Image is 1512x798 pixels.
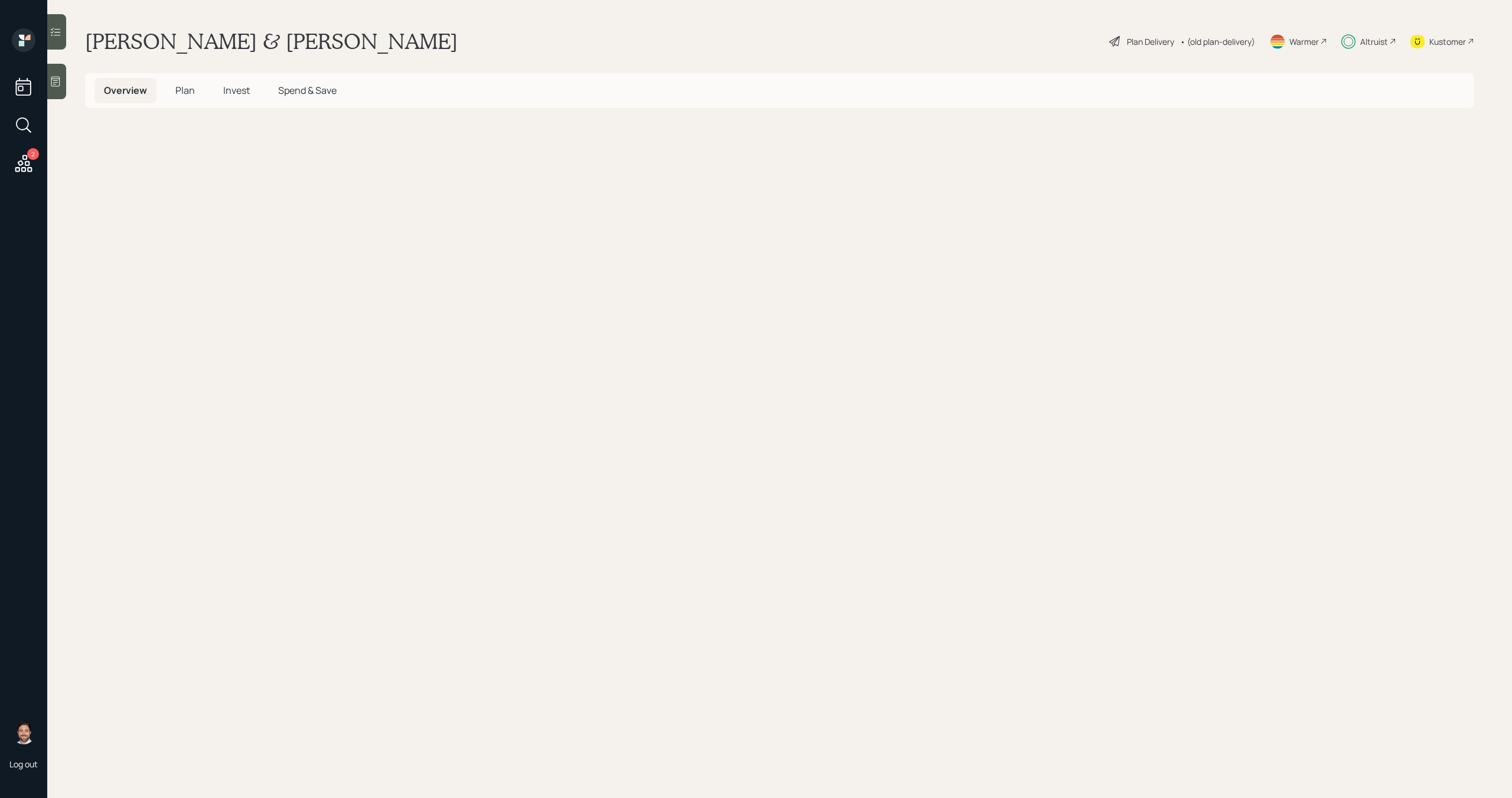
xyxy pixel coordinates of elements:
[1180,35,1255,48] div: • (old plan-delivery)
[1360,35,1388,48] div: Altruist
[12,721,35,744] img: michael-russo-headshot.png
[9,758,38,770] div: Log out
[223,84,250,97] span: Invest
[175,84,195,97] span: Plan
[104,84,147,97] span: Overview
[85,28,458,54] h1: [PERSON_NAME] & [PERSON_NAME]
[27,148,39,160] div: 2
[1289,35,1319,48] div: Warmer
[278,84,337,97] span: Spend & Save
[1429,35,1466,48] div: Kustomer
[1127,35,1174,48] div: Plan Delivery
